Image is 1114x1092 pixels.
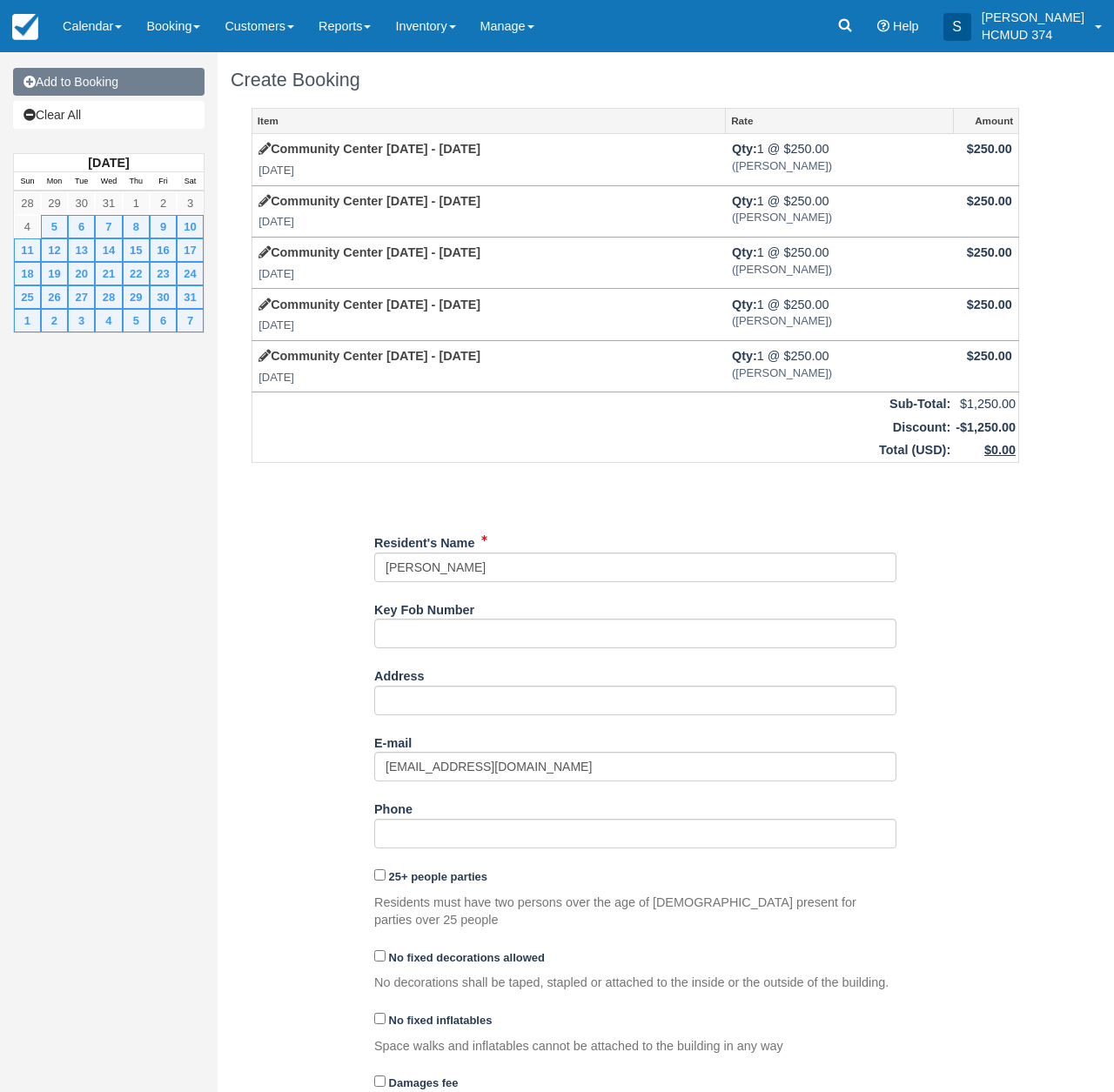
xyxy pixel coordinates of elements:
em: ([PERSON_NAME]) [732,365,947,382]
a: 3 [177,191,204,215]
strong: Qty [732,349,757,363]
em: [DATE] [258,163,719,179]
a: 23 [150,262,177,285]
strong: Sub-Total: [889,397,950,411]
a: 2 [150,191,177,215]
a: 2 [41,309,68,332]
label: Phone [374,794,413,819]
p: HCMUD 374 [982,26,1084,44]
label: E-mail [374,728,412,753]
em: ([PERSON_NAME]) [732,313,947,330]
td: 1 @ $250.00 [726,185,953,237]
strong: No fixed inflatables [389,1014,493,1027]
p: Space walks and inflatables cannot be attached to the building in any way [374,1037,783,1055]
td: 1 @ $250.00 [726,237,953,288]
img: checkfront-main-nav-mini-logo.png [12,14,38,40]
a: 15 [123,238,150,262]
strong: Qty [732,194,757,208]
em: [DATE] [258,370,719,386]
u: $0.00 [984,443,1016,457]
a: 4 [95,309,122,332]
a: Community Center [DATE] - [DATE] [258,194,480,208]
a: 12 [41,238,68,262]
input: Damages fee [374,1075,386,1087]
a: 11 [14,238,41,262]
a: Amount [954,109,1018,133]
a: Community Center [DATE] - [DATE] [258,245,480,259]
a: 1 [14,309,41,332]
strong: Total ( ): [879,443,950,457]
strong: Qty [732,142,757,156]
a: 4 [14,215,41,238]
a: 29 [123,285,150,309]
label: Address [374,661,425,686]
a: 20 [68,262,95,285]
strong: No fixed decorations allowed [389,951,545,964]
p: No decorations shall be taped, stapled or attached to the inside or the outside of the building. [374,974,889,992]
td: $250.00 [953,185,1018,237]
td: $1,250.00 [953,392,1018,416]
a: 29 [41,191,68,215]
a: 31 [95,191,122,215]
a: 22 [123,262,150,285]
a: 19 [41,262,68,285]
a: 24 [177,262,204,285]
span: Help [893,19,919,33]
i: Help [877,20,889,32]
td: 1 @ $250.00 [726,340,953,392]
strong: Qty [732,245,757,259]
span: USD [916,443,942,457]
th: Mon [41,172,68,191]
a: 28 [95,285,122,309]
th: Sun [14,172,41,191]
a: Community Center [DATE] - [DATE] [258,298,480,312]
a: 7 [95,215,122,238]
strong: Discount: [893,420,950,434]
a: 26 [41,285,68,309]
th: Thu [123,172,150,191]
p: Residents must have two persons over the age of [DEMOGRAPHIC_DATA] present for parties over 25 pe... [374,894,896,929]
a: 8 [123,215,150,238]
input: No fixed inflatables [374,1013,386,1024]
a: 31 [177,285,204,309]
label: Key Fob Number [374,595,474,620]
strong: Damages fee [389,1076,459,1089]
a: 14 [95,238,122,262]
a: 7 [177,309,204,332]
a: 30 [150,285,177,309]
a: 17 [177,238,204,262]
a: 13 [68,238,95,262]
em: [DATE] [258,214,719,231]
strong: [DATE] [88,156,129,170]
td: $250.00 [953,134,1018,185]
input: 25+ people parties [374,869,386,881]
a: 10 [177,215,204,238]
strong: -$1,250.00 [956,420,1016,434]
a: 18 [14,262,41,285]
a: 16 [150,238,177,262]
a: 28 [14,191,41,215]
a: Item [252,109,725,133]
a: 9 [150,215,177,238]
strong: Qty [732,298,757,312]
th: Wed [95,172,122,191]
a: 3 [68,309,95,332]
p: [PERSON_NAME] [982,9,1084,26]
td: $250.00 [953,340,1018,392]
td: $250.00 [953,289,1018,340]
a: 6 [68,215,95,238]
th: Sat [177,172,204,191]
a: Add to Booking [13,68,205,96]
em: ([PERSON_NAME]) [732,158,947,175]
h1: Create Booking [231,70,1040,90]
em: [DATE] [258,318,719,334]
td: 1 @ $250.00 [726,134,953,185]
a: 5 [123,309,150,332]
a: 1 [123,191,150,215]
a: Community Center [DATE] - [DATE] [258,142,480,156]
a: 6 [150,309,177,332]
a: Clear All [13,101,205,129]
a: 27 [68,285,95,309]
em: ([PERSON_NAME]) [732,262,947,278]
th: Fri [150,172,177,191]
